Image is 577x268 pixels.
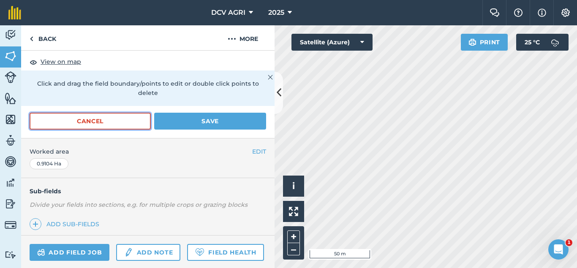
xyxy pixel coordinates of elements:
img: svg+xml;base64,PD94bWwgdmVyc2lvbj0iMS4wIiBlbmNvZGluZz0idXRmLTgiPz4KPCEtLSBHZW5lcmF0b3I6IEFkb2JlIE... [5,251,16,259]
a: Add field job [30,244,109,261]
img: svg+xml;base64,PHN2ZyB4bWxucz0iaHR0cDovL3d3dy53My5vcmcvMjAwMC9zdmciIHdpZHRoPSIyMiIgaGVpZ2h0PSIzMC... [268,72,273,82]
h4: Sub-fields [21,187,275,196]
span: 25 ° C [525,34,540,51]
a: Back [21,25,65,50]
img: Two speech bubbles overlapping with the left bubble in the forefront [490,8,500,17]
img: svg+xml;base64,PHN2ZyB4bWxucz0iaHR0cDovL3d3dy53My5vcmcvMjAwMC9zdmciIHdpZHRoPSI5IiBoZWlnaHQ9IjI0Ii... [30,34,33,44]
span: i [292,181,295,191]
img: svg+xml;base64,PHN2ZyB4bWxucz0iaHR0cDovL3d3dy53My5vcmcvMjAwMC9zdmciIHdpZHRoPSIxNyIgaGVpZ2h0PSIxNy... [538,8,546,18]
span: 2025 [268,8,284,18]
span: Worked area [30,147,266,156]
div: 0.9104 Ha [30,158,68,169]
img: svg+xml;base64,PD94bWwgdmVyc2lvbj0iMS4wIiBlbmNvZGluZz0idXRmLTgiPz4KPCEtLSBHZW5lcmF0b3I6IEFkb2JlIE... [5,219,16,231]
p: Click and drag the field boundary/points to edit or double click points to delete [30,79,266,98]
img: svg+xml;base64,PD94bWwgdmVyc2lvbj0iMS4wIiBlbmNvZGluZz0idXRmLTgiPz4KPCEtLSBHZW5lcmF0b3I6IEFkb2JlIE... [547,34,563,51]
img: svg+xml;base64,PD94bWwgdmVyc2lvbj0iMS4wIiBlbmNvZGluZz0idXRmLTgiPz4KPCEtLSBHZW5lcmF0b3I6IEFkb2JlIE... [5,71,16,83]
button: More [211,25,275,50]
button: EDIT [252,147,266,156]
em: Divide your fields into sections, e.g. for multiple crops or grazing blocks [30,201,248,208]
button: + [287,230,300,243]
img: svg+xml;base64,PHN2ZyB4bWxucz0iaHR0cDovL3d3dy53My5vcmcvMjAwMC9zdmciIHdpZHRoPSI1NiIgaGVpZ2h0PSI2MC... [5,92,16,105]
button: Cancel [30,113,151,130]
img: svg+xml;base64,PHN2ZyB4bWxucz0iaHR0cDovL3d3dy53My5vcmcvMjAwMC9zdmciIHdpZHRoPSIyMCIgaGVpZ2h0PSIyNC... [228,34,236,44]
img: svg+xml;base64,PD94bWwgdmVyc2lvbj0iMS4wIiBlbmNvZGluZz0idXRmLTgiPz4KPCEtLSBHZW5lcmF0b3I6IEFkb2JlIE... [5,176,16,189]
img: A cog icon [561,8,571,17]
span: View on map [41,57,81,66]
button: – [287,243,300,255]
img: svg+xml;base64,PHN2ZyB4bWxucz0iaHR0cDovL3d3dy53My5vcmcvMjAwMC9zdmciIHdpZHRoPSIxNCIgaGVpZ2h0PSIyNC... [33,219,38,229]
img: fieldmargin Logo [8,6,21,19]
img: svg+xml;base64,PHN2ZyB4bWxucz0iaHR0cDovL3d3dy53My5vcmcvMjAwMC9zdmciIHdpZHRoPSIxOCIgaGVpZ2h0PSIyNC... [30,57,37,67]
button: Print [461,34,508,51]
img: svg+xml;base64,PD94bWwgdmVyc2lvbj0iMS4wIiBlbmNvZGluZz0idXRmLTgiPz4KPCEtLSBHZW5lcmF0b3I6IEFkb2JlIE... [5,198,16,210]
img: A question mark icon [513,8,523,17]
img: svg+xml;base64,PHN2ZyB4bWxucz0iaHR0cDovL3d3dy53My5vcmcvMjAwMC9zdmciIHdpZHRoPSIxOSIgaGVpZ2h0PSIyNC... [468,37,476,47]
img: svg+xml;base64,PD94bWwgdmVyc2lvbj0iMS4wIiBlbmNvZGluZz0idXRmLTgiPz4KPCEtLSBHZW5lcmF0b3I6IEFkb2JlIE... [37,247,45,257]
button: Satellite (Azure) [291,34,373,51]
a: Add sub-fields [30,218,103,230]
img: svg+xml;base64,PD94bWwgdmVyc2lvbj0iMS4wIiBlbmNvZGluZz0idXRmLTgiPz4KPCEtLSBHZW5lcmF0b3I6IEFkb2JlIE... [5,155,16,168]
button: i [283,176,304,197]
img: svg+xml;base64,PHN2ZyB4bWxucz0iaHR0cDovL3d3dy53My5vcmcvMjAwMC9zdmciIHdpZHRoPSI1NiIgaGVpZ2h0PSI2MC... [5,113,16,126]
span: DCV AGRI [211,8,245,18]
img: svg+xml;base64,PD94bWwgdmVyc2lvbj0iMS4wIiBlbmNvZGluZz0idXRmLTgiPz4KPCEtLSBHZW5lcmF0b3I6IEFkb2JlIE... [5,29,16,41]
a: Add note [116,244,180,261]
a: Field Health [187,244,264,261]
button: View on map [30,57,81,67]
button: Save [154,113,266,130]
span: 1 [566,239,572,246]
img: svg+xml;base64,PD94bWwgdmVyc2lvbj0iMS4wIiBlbmNvZGluZz0idXRmLTgiPz4KPCEtLSBHZW5lcmF0b3I6IEFkb2JlIE... [124,247,133,257]
img: Four arrows, one pointing top left, one top right, one bottom right and the last bottom left [289,207,298,216]
img: svg+xml;base64,PHN2ZyB4bWxucz0iaHR0cDovL3d3dy53My5vcmcvMjAwMC9zdmciIHdpZHRoPSI1NiIgaGVpZ2h0PSI2MC... [5,50,16,62]
img: svg+xml;base64,PD94bWwgdmVyc2lvbj0iMS4wIiBlbmNvZGluZz0idXRmLTgiPz4KPCEtLSBHZW5lcmF0b3I6IEFkb2JlIE... [5,134,16,147]
button: 25 °C [516,34,569,51]
iframe: Intercom live chat [548,239,569,260]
